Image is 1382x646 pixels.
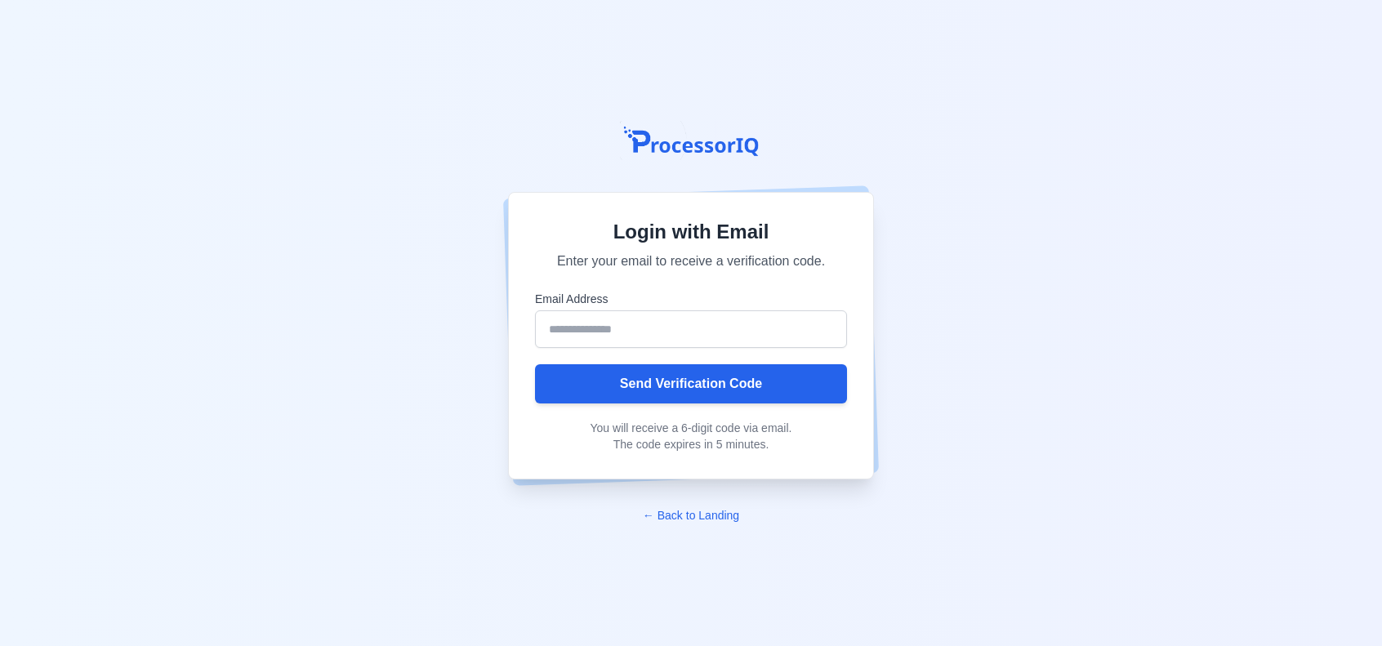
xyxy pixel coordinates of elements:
img: ProcessorIQ Logo [620,121,763,160]
h2: Login with Email [535,219,847,245]
button: Send Verification Code [535,364,847,403]
p: Enter your email to receive a verification code. [535,252,847,271]
label: Email Address [535,291,847,307]
p: You will receive a 6-digit code via email. The code expires in 5 minutes. [535,420,847,452]
a: ← Back to Landing [643,509,739,522]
